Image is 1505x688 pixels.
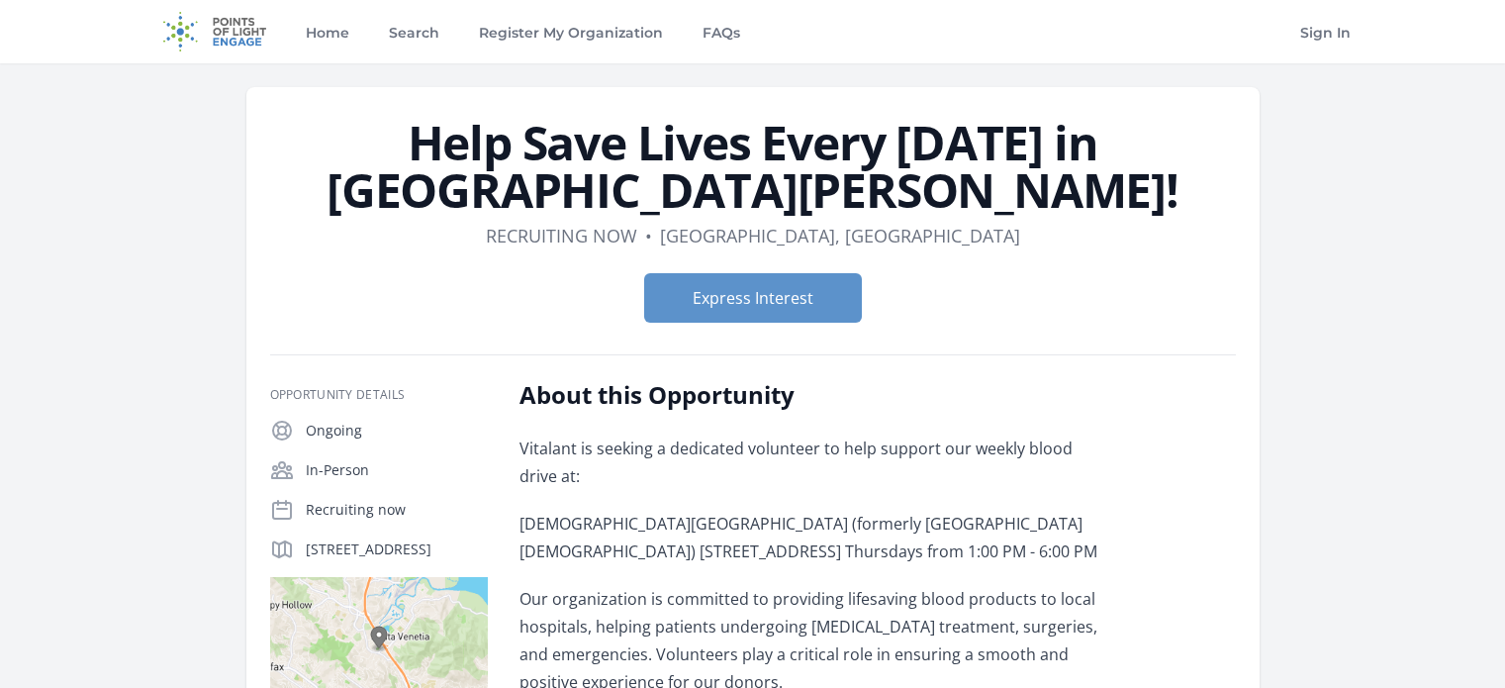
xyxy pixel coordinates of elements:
[644,273,862,323] button: Express Interest
[660,222,1020,249] dd: [GEOGRAPHIC_DATA], [GEOGRAPHIC_DATA]
[486,222,637,249] dd: Recruiting now
[270,387,488,403] h3: Opportunity Details
[519,510,1098,565] p: [DEMOGRAPHIC_DATA][GEOGRAPHIC_DATA] (formerly [GEOGRAPHIC_DATA][DEMOGRAPHIC_DATA]) [STREET_ADDRES...
[270,119,1236,214] h1: Help Save Lives Every [DATE] in [GEOGRAPHIC_DATA][PERSON_NAME]!
[519,379,1098,411] h2: About this Opportunity
[306,540,488,559] p: [STREET_ADDRESS]
[519,435,1098,490] p: Vitalant is seeking a dedicated volunteer to help support our weekly blood drive at:
[306,421,488,441] p: Ongoing
[306,460,488,480] p: In-Person
[306,500,488,520] p: Recruiting now
[645,222,652,249] div: •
